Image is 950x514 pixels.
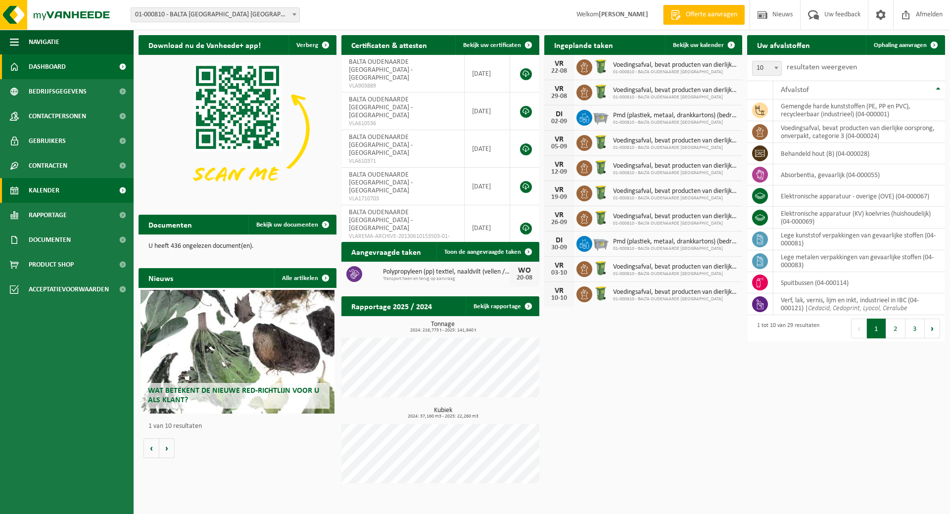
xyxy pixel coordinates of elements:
a: Bekijk uw kalender [665,35,741,55]
td: voedingsafval, bevat producten van dierlijke oorsprong, onverpakt, categorie 3 (04-000024) [773,121,945,143]
span: Bekijk uw certificaten [463,42,521,48]
img: WB-0240-HPE-GN-50 [592,285,609,302]
span: Voedingsafval, bevat producten van dierlijke oorsprong, onverpakt, categorie 3 [613,137,737,145]
span: 2024: 37,160 m3 - 2025: 22,260 m3 [346,414,539,419]
span: Documenten [29,228,71,252]
span: Verberg [296,42,318,48]
span: Voedingsafval, bevat producten van dierlijke oorsprong, onverpakt, categorie 3 [613,61,737,69]
h2: Rapportage 2025 / 2024 [341,296,442,316]
h2: Ingeplande taken [544,35,623,54]
td: gemengde harde kunststoffen (PE, PP en PVC), recycleerbaar (industrieel) (04-000001) [773,99,945,121]
div: 26-09 [549,219,569,226]
span: Acceptatievoorwaarden [29,277,109,302]
a: Toon de aangevraagde taken [436,242,538,262]
div: 12-09 [549,169,569,176]
div: VR [549,211,569,219]
div: VR [549,186,569,194]
div: 20-08 [515,275,534,281]
h3: Kubiek [346,407,539,419]
td: [DATE] [465,130,510,168]
span: VLAREMA-ARCHIVE-20130610153503-01-000810 [349,233,457,248]
span: Transport heen en terug op aanvraag [383,276,510,282]
span: 01-000810 - BALTA OUDENAARDE NV - OUDENAARDE [131,7,300,22]
span: Rapportage [29,203,67,228]
span: Ophaling aanvragen [874,42,927,48]
img: WB-0240-HPE-GN-50 [592,83,609,100]
td: behandeld hout (B) (04-000028) [773,143,945,164]
td: [DATE] [465,168,510,205]
a: Bekijk uw documenten [248,215,335,234]
h2: Uw afvalstoffen [747,35,820,54]
div: VR [549,287,569,295]
span: Contactpersonen [29,104,86,129]
span: 01-000810 - BALTA OUDENAARDE [GEOGRAPHIC_DATA] [613,69,737,75]
button: 2 [886,319,905,338]
span: BALTA OUDENAARDE [GEOGRAPHIC_DATA] - [GEOGRAPHIC_DATA] [349,209,413,232]
div: 03-10 [549,270,569,277]
img: WB-2500-GAL-GY-01 [592,108,609,125]
span: Dashboard [29,54,66,79]
div: 05-09 [549,143,569,150]
span: Contracten [29,153,67,178]
span: Voedingsafval, bevat producten van dierlijke oorsprong, onverpakt, categorie 3 [613,288,737,296]
span: Voedingsafval, bevat producten van dierlijke oorsprong, onverpakt, categorie 3 [613,87,737,94]
span: Bekijk uw kalender [673,42,724,48]
img: WB-0240-HPE-GN-50 [592,134,609,150]
a: Bekijk rapportage [466,296,538,316]
span: Pmd (plastiek, metaal, drankkartons) (bedrijven) [613,238,737,246]
span: Afvalstof [781,86,809,94]
span: 01-000810 - BALTA OUDENAARDE [GEOGRAPHIC_DATA] [613,195,737,201]
div: 30-09 [549,244,569,251]
td: [DATE] [465,93,510,130]
span: BALTA OUDENAARDE [GEOGRAPHIC_DATA] - [GEOGRAPHIC_DATA] [349,171,413,194]
td: elektronische apparatuur - overige (OVE) (04-000067) [773,186,945,207]
td: verf, lak, vernis, lijm en inkt, industrieel in IBC (04-000121) | [773,293,945,315]
h2: Download nu de Vanheede+ app! [139,35,271,54]
img: WB-0240-HPE-GN-50 [592,260,609,277]
a: Alle artikelen [274,268,335,288]
td: spuitbussen (04-000114) [773,272,945,293]
img: WB-2500-GAL-GY-01 [592,234,609,251]
span: Bedrijfsgegevens [29,79,87,104]
span: Kalender [29,178,59,203]
span: 01-000810 - BALTA OUDENAARDE [GEOGRAPHIC_DATA] [613,170,737,176]
img: WB-0240-HPE-GN-50 [592,58,609,75]
span: Product Shop [29,252,74,277]
span: 01-000810 - BALTA OUDENAARDE NV - OUDENAARDE [131,8,299,22]
button: 3 [905,319,925,338]
span: Toon de aangevraagde taken [444,249,521,255]
span: Voedingsafval, bevat producten van dierlijke oorsprong, onverpakt, categorie 3 [613,213,737,221]
div: VR [549,60,569,68]
a: Ophaling aanvragen [866,35,944,55]
div: 10-10 [549,295,569,302]
img: WB-0240-HPE-GN-50 [592,209,609,226]
span: VLA610536 [349,120,457,128]
h2: Certificaten & attesten [341,35,437,54]
span: 01-000810 - BALTA OUDENAARDE [GEOGRAPHIC_DATA] [613,94,737,100]
strong: [PERSON_NAME] [599,11,648,18]
div: 1 tot 10 van 29 resultaten [752,318,819,339]
span: Bekijk uw documenten [256,222,318,228]
span: 2024: 216,773 t - 2025: 141,940 t [346,328,539,333]
img: WB-0240-HPE-GN-50 [592,159,609,176]
span: Gebruikers [29,129,66,153]
label: resultaten weergeven [787,63,857,71]
span: Offerte aanvragen [683,10,740,20]
i: Cedacid, Cedoprint, Lyocol, Ceralube [808,305,907,312]
div: VR [549,136,569,143]
span: 01-000810 - BALTA OUDENAARDE [GEOGRAPHIC_DATA] [613,145,737,151]
button: 1 [867,319,886,338]
img: WB-0240-HPE-GN-50 [592,184,609,201]
span: BALTA OUDENAARDE [GEOGRAPHIC_DATA] - [GEOGRAPHIC_DATA] [349,58,413,82]
div: 22-08 [549,68,569,75]
div: DI [549,236,569,244]
td: [DATE] [465,55,510,93]
span: VLA903889 [349,82,457,90]
span: Voedingsafval, bevat producten van dierlijke oorsprong, onverpakt, categorie 3 [613,263,737,271]
span: Navigatie [29,30,59,54]
span: 10 [753,61,781,75]
span: BALTA OUDENAARDE [GEOGRAPHIC_DATA] - [GEOGRAPHIC_DATA] [349,134,413,157]
span: Voedingsafval, bevat producten van dierlijke oorsprong, onverpakt, categorie 3 [613,162,737,170]
button: Volgende [159,438,175,458]
td: lege kunststof verpakkingen van gevaarlijke stoffen (04-000081) [773,229,945,250]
